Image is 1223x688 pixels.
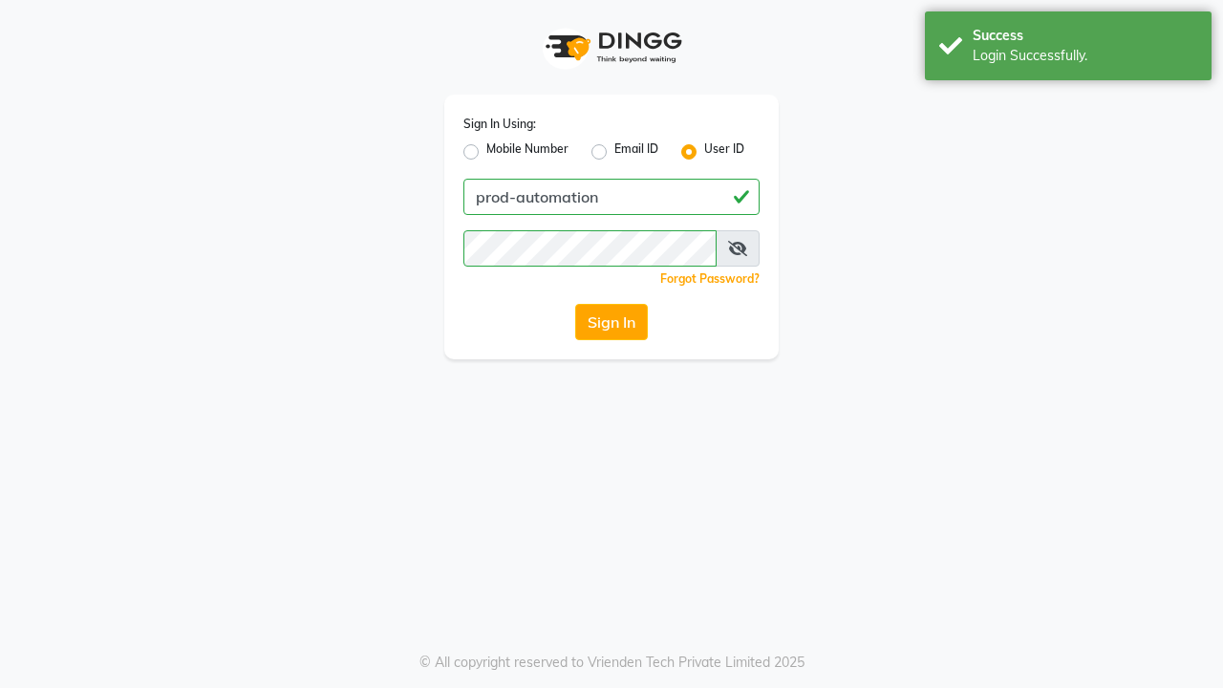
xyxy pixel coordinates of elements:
[704,140,744,163] label: User ID
[463,230,717,267] input: Username
[660,271,760,286] a: Forgot Password?
[463,179,760,215] input: Username
[535,19,688,75] img: logo1.svg
[463,116,536,133] label: Sign In Using:
[973,26,1197,46] div: Success
[973,46,1197,66] div: Login Successfully.
[486,140,569,163] label: Mobile Number
[575,304,648,340] button: Sign In
[614,140,658,163] label: Email ID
